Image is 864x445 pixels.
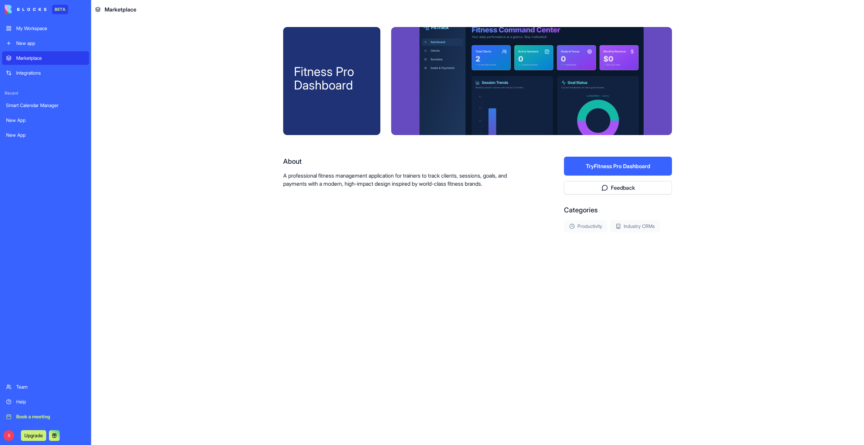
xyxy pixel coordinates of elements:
[2,113,89,127] a: New App
[2,128,89,142] a: New App
[2,395,89,409] a: Help
[564,220,607,232] div: Productivity
[564,157,672,176] button: TryFitness Pro Dashboard
[16,384,85,390] div: Team
[16,40,85,47] div: New app
[16,398,85,405] div: Help
[3,430,14,441] span: S
[16,25,85,32] div: My Workspace
[21,432,46,439] a: Upgrade
[564,181,672,194] button: Feedback
[21,430,46,441] button: Upgrade
[5,5,68,14] a: BETA
[5,5,47,14] img: logo
[283,157,521,166] div: About
[2,66,89,80] a: Integrations
[2,380,89,394] a: Team
[2,22,89,35] a: My Workspace
[283,172,521,188] p: A professional fitness management application for trainers to track clients, sessions, goals, and...
[6,102,85,109] div: Smart Calendar Manager
[16,55,85,61] div: Marketplace
[16,413,85,420] div: Book a meeting
[2,410,89,423] a: Book a meeting
[294,65,370,92] div: Fitness Pro Dashboard
[6,117,85,124] div: New App
[2,99,89,112] a: Smart Calendar Manager
[610,220,660,232] div: Industry CRMs
[105,5,136,14] span: Marketplace
[16,70,85,76] div: Integrations
[564,205,672,215] div: Categories
[2,36,89,50] a: New app
[6,132,85,138] div: New App
[2,90,89,96] span: Recent
[52,5,68,14] div: BETA
[2,51,89,65] a: Marketplace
